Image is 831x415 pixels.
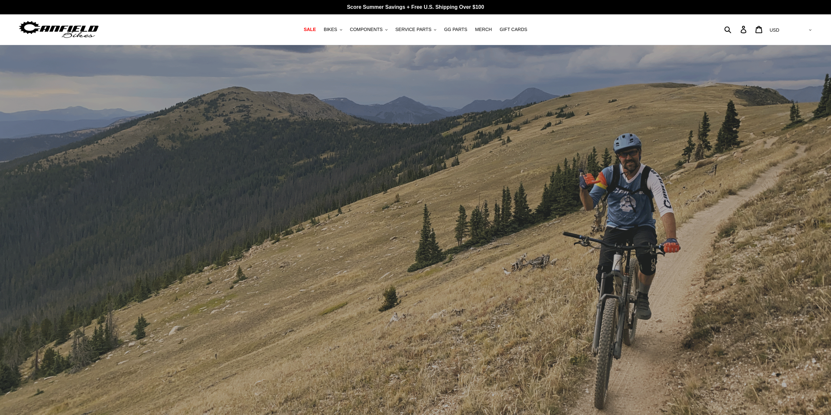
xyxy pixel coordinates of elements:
span: COMPONENTS [350,27,383,32]
button: SERVICE PARTS [392,25,439,34]
button: BIKES [320,25,345,34]
a: GG PARTS [441,25,471,34]
span: GIFT CARDS [500,27,527,32]
span: BIKES [324,27,337,32]
span: SALE [304,27,316,32]
span: MERCH [475,27,492,32]
input: Search [728,22,744,37]
img: Canfield Bikes [18,19,100,40]
a: GIFT CARDS [496,25,531,34]
span: SERVICE PARTS [395,27,431,32]
a: MERCH [472,25,495,34]
button: COMPONENTS [347,25,391,34]
a: SALE [300,25,319,34]
span: GG PARTS [444,27,467,32]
